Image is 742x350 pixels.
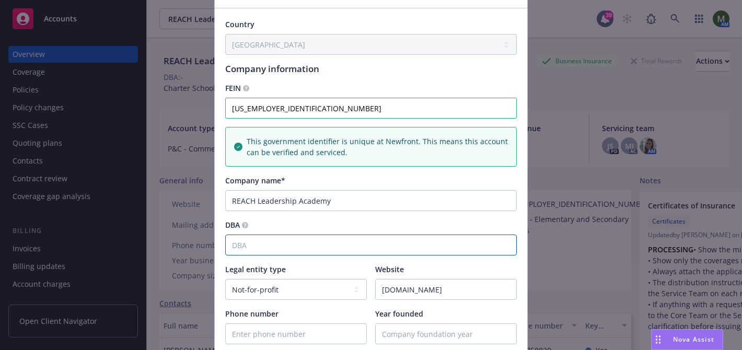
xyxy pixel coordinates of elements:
input: Enter phone number [226,324,366,344]
span: Country [225,19,254,29]
h1: Company information [225,63,517,74]
input: DBA [225,235,517,255]
span: DBA [225,220,240,230]
span: FEIN [225,83,241,93]
input: Company name [225,190,517,211]
span: Website [375,264,404,274]
input: Enter URL [376,279,516,299]
div: Drag to move [652,330,665,349]
span: Phone number [225,309,279,319]
input: Company foundation year [376,324,516,344]
button: Nova Assist [651,329,723,350]
span: Company name* [225,176,285,185]
span: Year founded [375,309,423,319]
span: Legal entity type [225,264,286,274]
input: Federal Employer Identification Number, XX-XXXXXXX [225,98,517,119]
span: Nova Assist [673,335,714,344]
span: This government identifier is unique at Newfront. This means this account can be verified and ser... [247,136,508,158]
